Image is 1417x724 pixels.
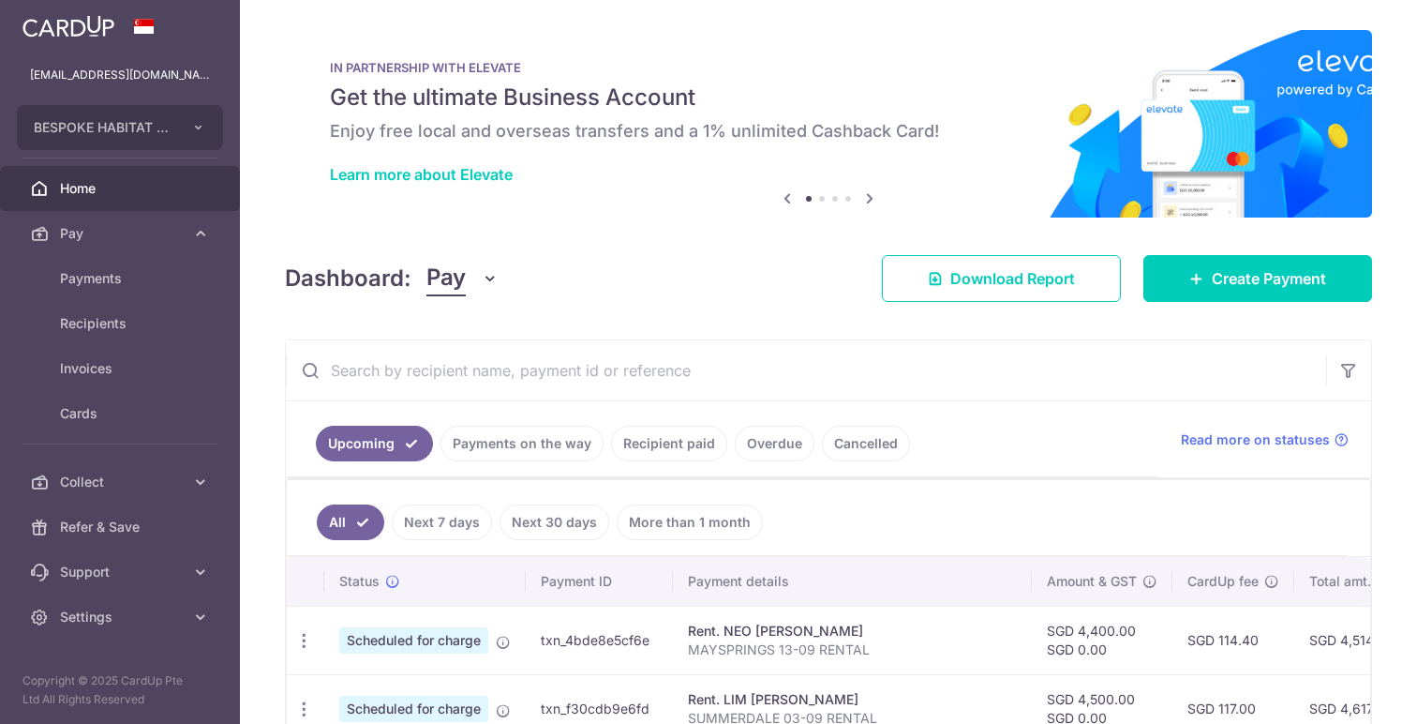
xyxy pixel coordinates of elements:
span: Recipients [60,314,184,333]
a: Payments on the way [440,426,604,461]
a: Upcoming [316,426,433,461]
span: Invoices [60,359,184,378]
td: SGD 4,514.40 [1294,606,1413,674]
button: Pay [426,261,499,296]
a: Recipient paid [611,426,727,461]
h4: Dashboard: [285,262,411,295]
span: Download Report [950,267,1075,290]
td: SGD 4,400.00 SGD 0.00 [1032,606,1172,674]
p: [EMAIL_ADDRESS][DOMAIN_NAME] [30,66,210,84]
h6: Enjoy free local and overseas transfers and a 1% unlimited Cashback Card! [330,120,1327,143]
div: Rent. NEO [PERSON_NAME] [688,622,1017,641]
a: Cancelled [822,426,910,461]
span: Scheduled for charge [339,627,488,654]
span: Create Payment [1212,267,1326,290]
td: txn_4bde8e5cf6e [526,606,673,674]
span: BESPOKE HABITAT A&R PTE. LTD. [34,118,172,137]
span: Settings [60,608,184,626]
span: CardUp fee [1187,572,1259,591]
th: Payment details [673,557,1032,606]
span: Collect [60,473,184,491]
span: Support [60,563,184,581]
a: Next 30 days [500,505,609,540]
p: MAYSPRINGS 13-09 RENTAL [688,641,1017,659]
img: Renovation banner [285,30,1372,218]
a: Next 7 days [392,505,492,540]
span: Payments [60,269,184,288]
a: Create Payment [1143,255,1372,302]
span: Pay [60,224,184,243]
span: Cards [60,404,184,423]
a: Learn more about Elevate [330,165,513,184]
td: SGD 114.40 [1172,606,1294,674]
p: IN PARTNERSHIP WITH ELEVATE [330,60,1327,75]
div: Rent. LIM [PERSON_NAME] [688,690,1017,709]
a: Overdue [735,426,814,461]
a: All [317,505,384,540]
span: Amount & GST [1047,572,1137,591]
span: Total amt. [1309,572,1371,591]
button: BESPOKE HABITAT A&R PTE. LTD. [17,105,223,150]
span: Scheduled for charge [339,696,488,722]
a: Read more on statuses [1181,430,1349,449]
span: Refer & Save [60,518,184,536]
a: Download Report [882,255,1121,302]
span: Pay [426,261,466,296]
span: Status [339,572,380,591]
a: More than 1 month [617,505,763,540]
h5: Get the ultimate Business Account [330,83,1327,113]
span: Read more on statuses [1181,430,1330,449]
span: Home [60,179,184,198]
img: CardUp [22,15,114,38]
input: Search by recipient name, payment id or reference [286,340,1326,400]
th: Payment ID [526,557,673,606]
